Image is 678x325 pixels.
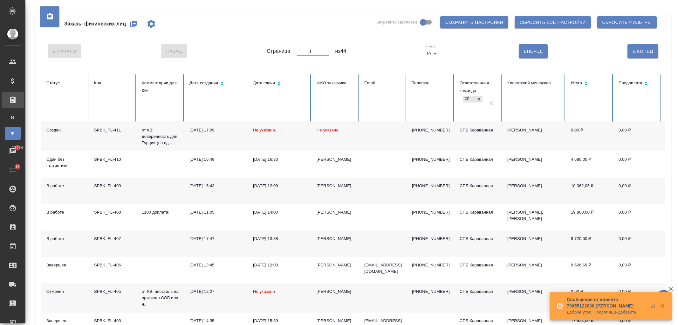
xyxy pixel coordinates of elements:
div: SPBK_FL-405 [94,288,132,295]
td: [PERSON_NAME] [502,122,566,151]
td: 0,00 ₽ [613,257,661,283]
div: СПБ Караванная [460,127,497,133]
td: 0,00 ₽ [613,122,661,151]
button: Создать [126,16,141,32]
div: СПБ Караванная [460,156,497,163]
div: SPBK_FL-406 [94,262,132,268]
div: Создан [46,127,84,133]
div: [DATE] 16:49 [189,156,243,163]
div: [PERSON_NAME] [317,318,354,324]
div: [DATE] 15:43 [189,183,243,189]
div: В работе [46,236,84,242]
div: [DATE] 13:45 [189,262,243,268]
div: [PERSON_NAME] [317,236,354,242]
button: Вперед [519,44,548,58]
p: [EMAIL_ADDRESS][DOMAIN_NAME] [364,262,402,275]
div: Сортировка [571,79,608,88]
div: В работе [46,209,84,215]
p: [PHONE_NUMBER] [412,156,449,163]
p: [PHONE_NUMBER] [412,209,449,215]
div: [DATE] 11:05 [189,209,243,215]
td: 9 626,69 ₽ [566,257,613,283]
span: 13494 [8,145,27,151]
div: [DATE] 17:47 [189,236,243,242]
div: Сортировка [189,79,243,88]
div: Сортировка [619,79,656,88]
span: Не указано [253,128,275,132]
td: 0,00 ₽ [613,230,661,257]
a: 15 [2,162,24,178]
span: Не указано [317,128,339,132]
span: Страница [267,47,290,55]
span: В [8,114,17,121]
td: [PERSON_NAME] [502,257,566,283]
td: 0,00 ₽ [613,178,661,204]
p: Доброе утро. Просят еще добавить [567,309,646,315]
span: Вперед [524,47,543,55]
button: В Конец [627,44,658,58]
div: SPBK_FL-411 [94,127,132,133]
p: от КВ: апостиль на оригинал СОБ или н... [142,288,179,307]
td: [PERSON_NAME] [502,151,566,178]
div: SPBK_FL-407 [94,236,132,242]
td: 9 720,00 ₽ [566,230,613,257]
div: СПБ Караванная [460,209,497,215]
div: Клиентский менеджер [507,79,561,87]
div: [PERSON_NAME] [317,209,354,215]
div: Телефон [412,79,449,87]
span: 15 [11,164,24,170]
div: Завершен [46,262,84,268]
div: [PERSON_NAME] [317,288,354,295]
div: СПБ Караванная [460,288,497,295]
div: СПБ Караванная [460,236,497,242]
span: Сбросить все настройки [520,18,586,26]
label: Строк [426,45,435,48]
p: [PHONE_NUMBER] [412,236,449,242]
button: Сбросить все настройки [515,16,591,28]
td: [PERSON_NAME], [PERSON_NAME] [502,204,566,230]
p: [PHONE_NUMBER] [412,288,449,295]
p: Сообщение от клиента 79055122606 [PERSON_NAME] [567,296,646,309]
div: Сортировка [253,79,306,88]
td: [PERSON_NAME] [502,230,566,257]
td: 19 800,00 ₽ [566,204,613,230]
div: SPBK_FL-409 [94,183,132,189]
div: SPBK_FL-408 [94,209,132,215]
span: Заказы физических лиц [64,20,126,28]
span: Ф [8,130,17,137]
span: из 44 [335,47,346,55]
td: 10 362,05 ₽ [566,178,613,204]
div: SPBK_FL-410 [94,156,132,163]
span: Не указано [253,289,275,294]
td: 0,00 ₽ [566,122,613,151]
div: ФИО заказчика [317,79,354,87]
button: Открыть в новой вкладке [647,300,662,315]
p: [PHONE_NUMBER] [412,183,449,189]
div: Код [94,79,132,87]
div: [DATE] 12:00 [253,183,306,189]
button: Сохранить настройки [440,16,508,28]
div: Комментарии для КМ [142,79,179,95]
span: Закрепить заголовки [376,19,417,25]
div: [DATE] 14:35 [189,318,243,324]
td: [PERSON_NAME] [502,283,566,313]
p: 1100 доплата! [142,209,179,215]
span: В Конец [633,47,653,55]
div: Ответственная команда [460,79,497,95]
div: Сдан без статистики [46,156,84,169]
span: Сбросить фильтры [602,18,652,26]
span: Сохранить настройки [445,18,503,26]
td: 0,00 ₽ [613,204,661,230]
button: Закрыть [656,303,669,309]
div: СПБ Караванная [463,96,476,102]
td: 0,00 ₽ [613,283,661,313]
div: СПБ Караванная [460,318,497,324]
button: 🙏 [656,290,672,306]
div: [DATE] 17:09 [189,127,243,133]
div: Статус [46,79,84,87]
div: [DATE] 12:00 [253,262,306,268]
div: [PERSON_NAME] [317,156,354,163]
p: [PHONE_NUMBER] [412,262,449,268]
div: [DATE] 14:00 [253,209,306,215]
button: Сбросить фильтры [597,16,657,28]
